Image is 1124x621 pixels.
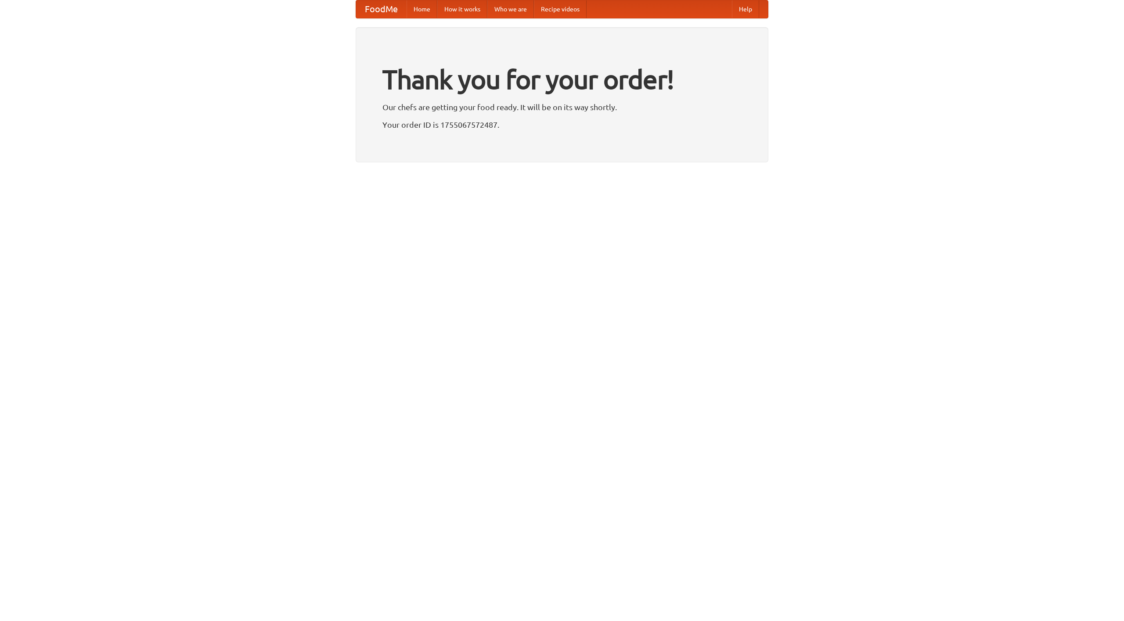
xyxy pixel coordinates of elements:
p: Your order ID is 1755067572487. [382,118,742,131]
a: Who we are [487,0,534,18]
p: Our chefs are getting your food ready. It will be on its way shortly. [382,101,742,114]
a: FoodMe [356,0,407,18]
a: Recipe videos [534,0,587,18]
a: Home [407,0,437,18]
a: Help [732,0,759,18]
a: How it works [437,0,487,18]
h1: Thank you for your order! [382,58,742,101]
